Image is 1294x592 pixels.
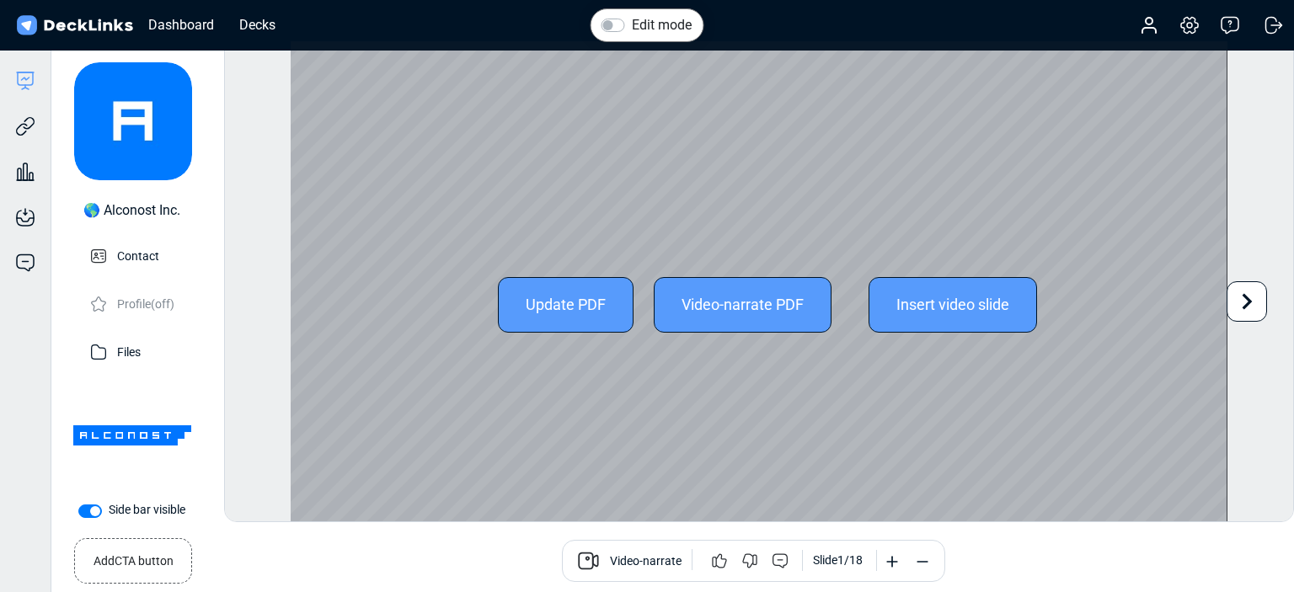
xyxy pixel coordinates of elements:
[654,277,831,333] div: Video-narrate PDF
[117,340,141,361] p: Files
[109,501,185,519] label: Side bar visible
[117,244,159,265] p: Contact
[140,14,222,35] div: Dashboard
[94,546,174,570] small: Add CTA button
[117,292,174,313] p: Profile (off)
[83,200,180,221] div: 🌎 Alconost Inc.
[813,552,863,569] div: Slide 1 / 18
[632,15,692,35] label: Edit mode
[869,277,1037,333] div: Insert video slide
[498,277,634,333] div: Update PDF
[231,14,284,35] div: Decks
[13,13,136,38] img: DeckLinks
[73,376,191,494] img: Company Banner
[74,62,192,180] img: avatar
[610,552,682,573] span: Video-narrate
